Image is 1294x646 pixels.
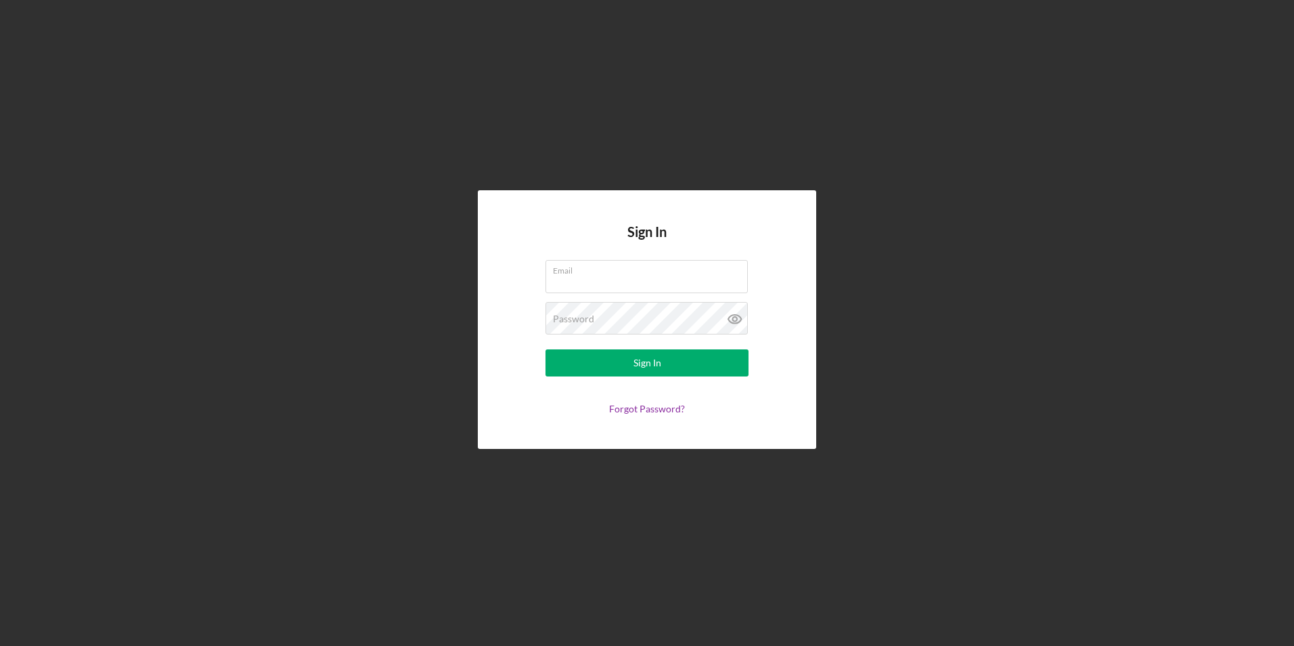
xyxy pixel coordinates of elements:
[553,261,748,276] label: Email
[545,349,749,376] button: Sign In
[627,224,667,260] h4: Sign In
[553,314,594,324] label: Password
[633,349,661,376] div: Sign In
[609,403,685,414] a: Forgot Password?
